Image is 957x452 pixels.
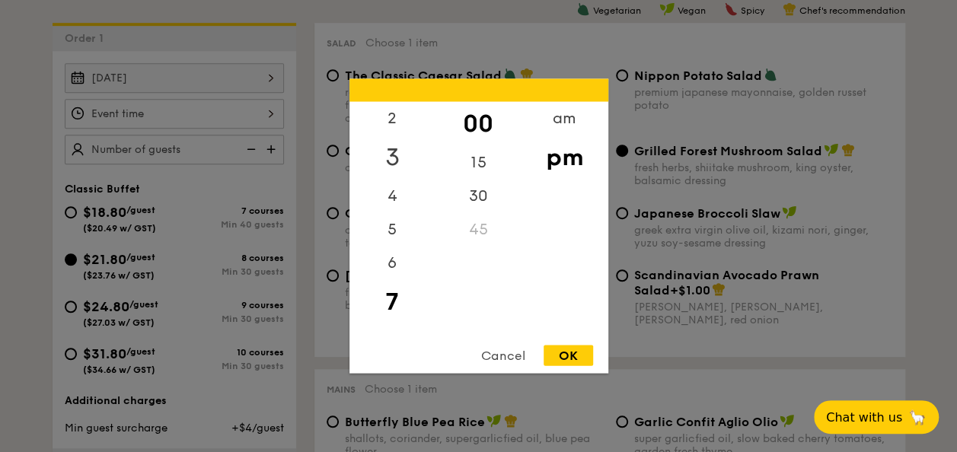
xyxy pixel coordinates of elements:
[349,135,435,180] div: 3
[826,410,902,425] span: Chat with us
[522,135,608,180] div: pm
[908,409,927,426] span: 🦙
[435,213,522,247] div: 45
[435,146,522,180] div: 15
[349,213,435,247] div: 5
[349,324,435,358] div: 8
[435,180,522,213] div: 30
[349,102,435,135] div: 2
[349,180,435,213] div: 4
[522,102,608,135] div: am
[349,280,435,324] div: 7
[466,345,541,366] div: Cancel
[435,102,522,146] div: 00
[349,247,435,280] div: 6
[814,400,939,434] button: Chat with us🦙
[544,345,593,366] div: OK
